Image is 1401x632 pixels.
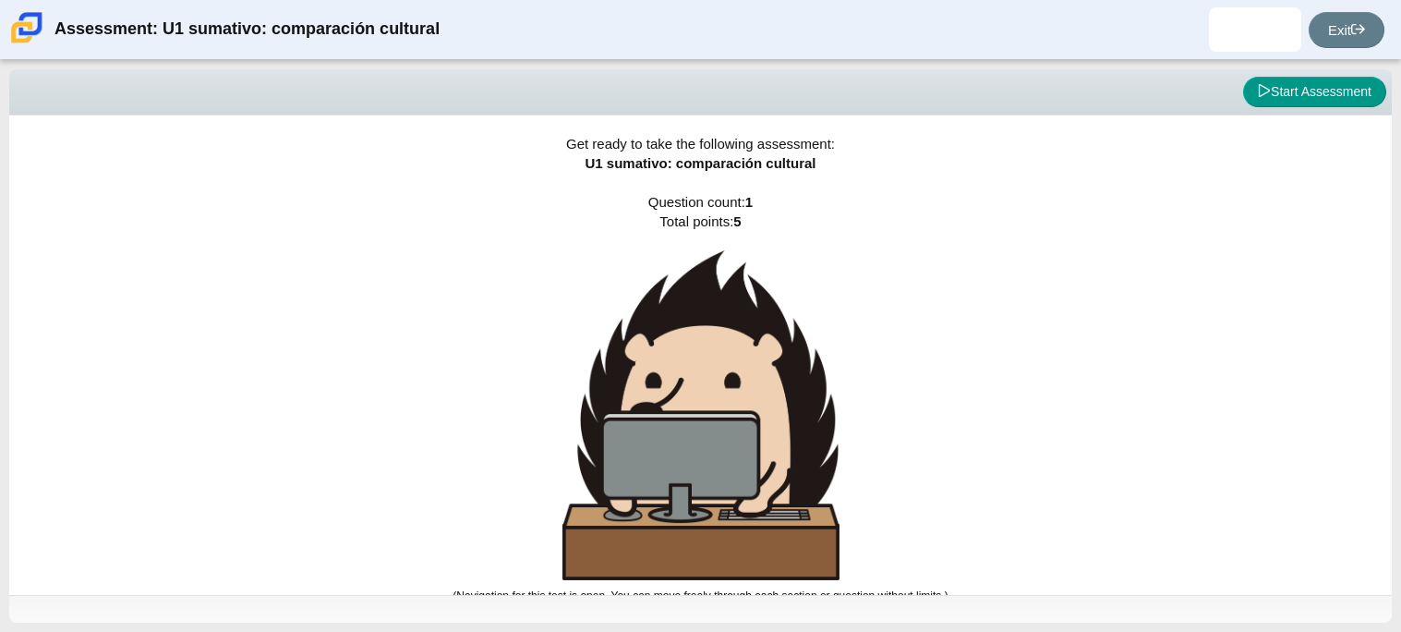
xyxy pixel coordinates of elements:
img: Carmen School of Science & Technology [7,8,46,47]
button: Start Assessment [1243,77,1386,108]
span: U1 sumativo: comparación cultural [585,155,815,171]
small: (Navigation for this test is open. You can move freely through each section or question without l... [453,589,948,602]
a: Carmen School of Science & Technology [7,34,46,50]
img: hedgehog-behind-computer-large.png [562,250,839,580]
div: Assessment: U1 sumativo: comparación cultural [54,7,440,52]
span: Question count: Total points: [453,194,948,602]
span: Get ready to take the following assessment: [566,136,835,152]
b: 1 [745,194,753,210]
img: ana.mazaba.yhXT8j [1240,15,1270,44]
a: Exit [1309,12,1384,48]
b: 5 [733,213,741,229]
